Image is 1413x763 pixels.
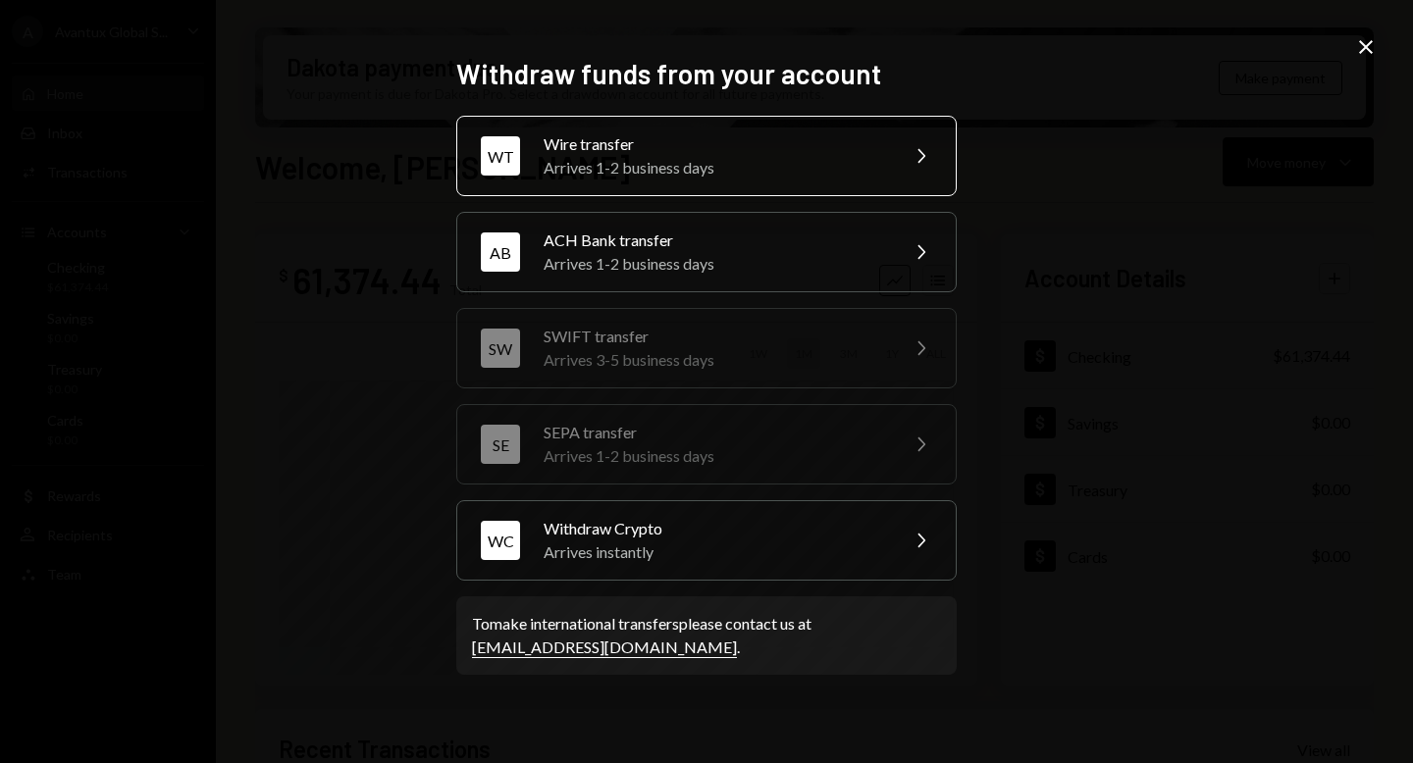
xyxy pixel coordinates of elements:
div: SE [481,425,520,464]
div: Withdraw Crypto [544,517,885,540]
div: Wire transfer [544,132,885,156]
h2: Withdraw funds from your account [456,55,957,93]
div: SW [481,329,520,368]
div: AB [481,232,520,272]
div: Arrives 3-5 business days [544,348,885,372]
div: Arrives 1-2 business days [544,156,885,179]
div: Arrives 1-2 business days [544,444,885,468]
button: WTWire transferArrives 1-2 business days [456,116,957,196]
div: Arrives 1-2 business days [544,252,885,276]
div: WC [481,521,520,560]
div: WT [481,136,520,176]
a: [EMAIL_ADDRESS][DOMAIN_NAME] [472,637,737,658]
div: ACH Bank transfer [544,229,885,252]
button: SESEPA transferArrives 1-2 business days [456,404,957,484]
div: To make international transfers please contact us at . [472,612,941,659]
div: SWIFT transfer [544,325,885,348]
button: ABACH Bank transferArrives 1-2 business days [456,212,957,292]
div: Arrives instantly [544,540,885,564]
div: SEPA transfer [544,421,885,444]
button: WCWithdraw CryptoArrives instantly [456,500,957,581]
button: SWSWIFT transferArrives 3-5 business days [456,308,957,388]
